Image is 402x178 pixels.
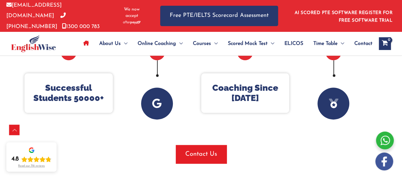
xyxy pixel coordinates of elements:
[62,24,100,29] a: 1300 000 783
[31,83,106,103] p: Successful Students 50000+
[121,32,127,55] span: Menu Toggle
[337,32,344,55] span: Menu Toggle
[176,145,227,163] button: Contact Us
[228,32,268,55] span: Scored Mock Test
[379,37,391,50] a: View Shopping Cart, empty
[284,32,303,55] span: ELICOS
[133,32,188,55] a: Online CoachingMenu Toggle
[176,32,183,55] span: Menu Toggle
[185,150,217,159] span: Contact Us
[308,32,349,55] a: Time TableMenu Toggle
[291,5,396,26] aside: Header Widget 1
[193,32,211,55] span: Courses
[6,13,66,29] a: [PHONE_NUMBER]
[11,155,51,163] div: Rating: 4.8 out of 5
[11,155,19,163] div: 4.8
[279,32,308,55] a: ELICOS
[149,44,165,60] span: 02
[268,32,274,55] span: Menu Toggle
[211,32,218,55] span: Menu Toggle
[99,32,121,55] span: About Us
[188,32,223,55] a: CoursesMenu Toggle
[160,6,278,26] a: Free PTE/IELTS Scorecard Assessment
[354,32,372,55] span: Contact
[123,21,140,24] img: Afterpay-Logo
[138,32,176,55] span: Online Coaching
[325,44,341,60] span: 04
[223,32,279,55] a: Scored Mock TestMenu Toggle
[11,35,56,52] img: cropped-ew-logo
[295,11,393,23] a: AI SCORED PTE SOFTWARE REGISTER FOR FREE SOFTWARE TRIAL
[94,32,133,55] a: About UsMenu Toggle
[313,32,337,55] span: Time Table
[18,164,45,168] div: Read our 718 reviews
[375,153,393,170] img: white-facebook.png
[6,3,62,18] a: [EMAIL_ADDRESS][DOMAIN_NAME]
[78,32,372,55] nav: Site Navigation: Main Menu
[208,83,283,103] p: Coaching Since [DATE]
[119,6,144,19] span: We now accept
[349,32,372,55] a: Contact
